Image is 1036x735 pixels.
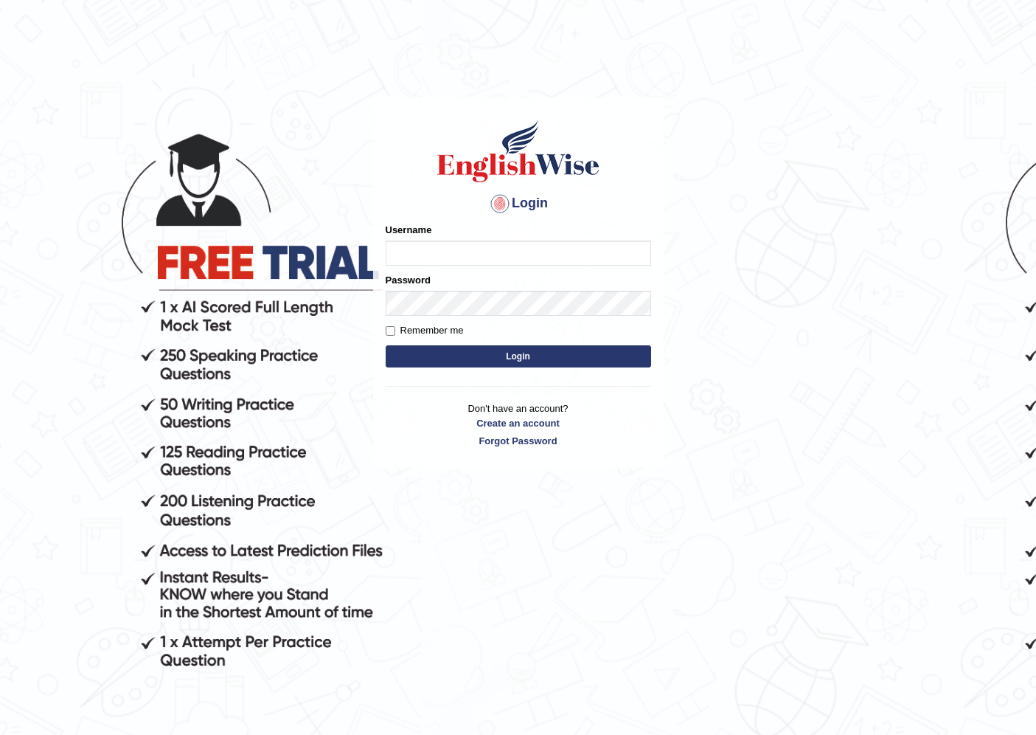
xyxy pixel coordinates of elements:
[386,323,464,338] label: Remember me
[386,273,431,287] label: Password
[386,192,651,215] h4: Login
[386,416,651,430] a: Create an account
[434,118,602,184] img: Logo of English Wise sign in for intelligent practice with AI
[386,401,651,447] p: Don't have an account?
[386,326,395,336] input: Remember me
[386,223,432,237] label: Username
[386,434,651,448] a: Forgot Password
[386,345,651,367] button: Login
